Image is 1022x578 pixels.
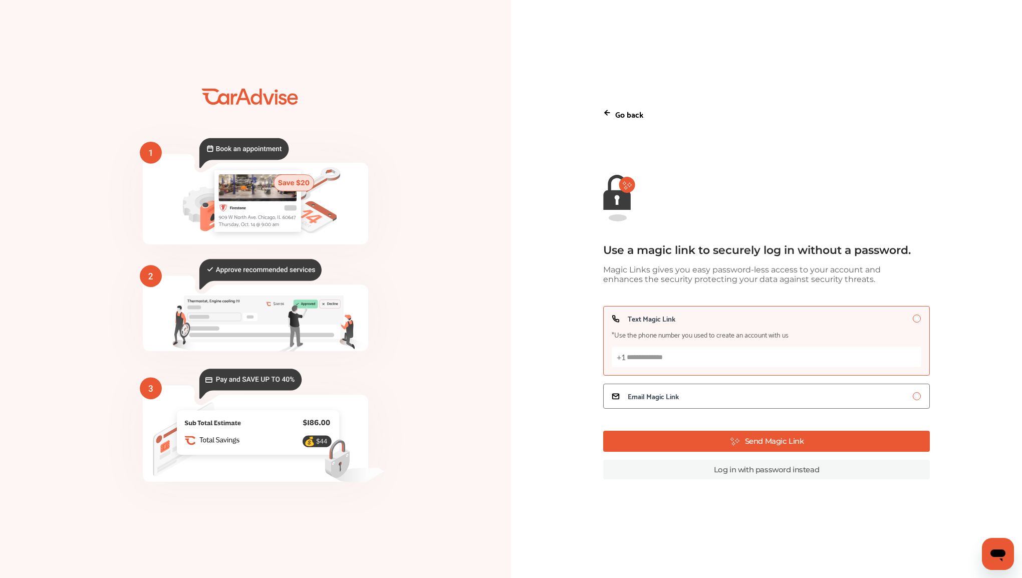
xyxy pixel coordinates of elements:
div: Magic Links gives you easy password-less access to your account and enhances the security protect... [603,265,913,284]
text: 💰 [304,436,315,447]
input: Text Magic Link*Use the phone number you used to create an account with us+1 [913,315,921,323]
img: icon_phone.e7b63c2d.svg [612,315,620,323]
button: Send Magic Link [603,431,930,452]
iframe: Button to launch messaging window [982,538,1014,570]
input: Text Magic Link*Use the phone number you used to create an account with us+1 [612,347,921,367]
p: Go back [615,107,643,121]
span: Text Magic Link [628,315,675,323]
div: Use a magic link to securely log in without a password. [603,243,913,257]
input: Email Magic Link [913,392,921,400]
img: magic-link-lock-error.9d88b03f.svg [603,175,635,221]
span: Email Magic Link [628,392,679,400]
a: Log in with password instead [603,460,930,479]
img: icon_email.a11c3263.svg [612,392,620,400]
span: *Use the phone number you used to create an account with us [612,331,789,339]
